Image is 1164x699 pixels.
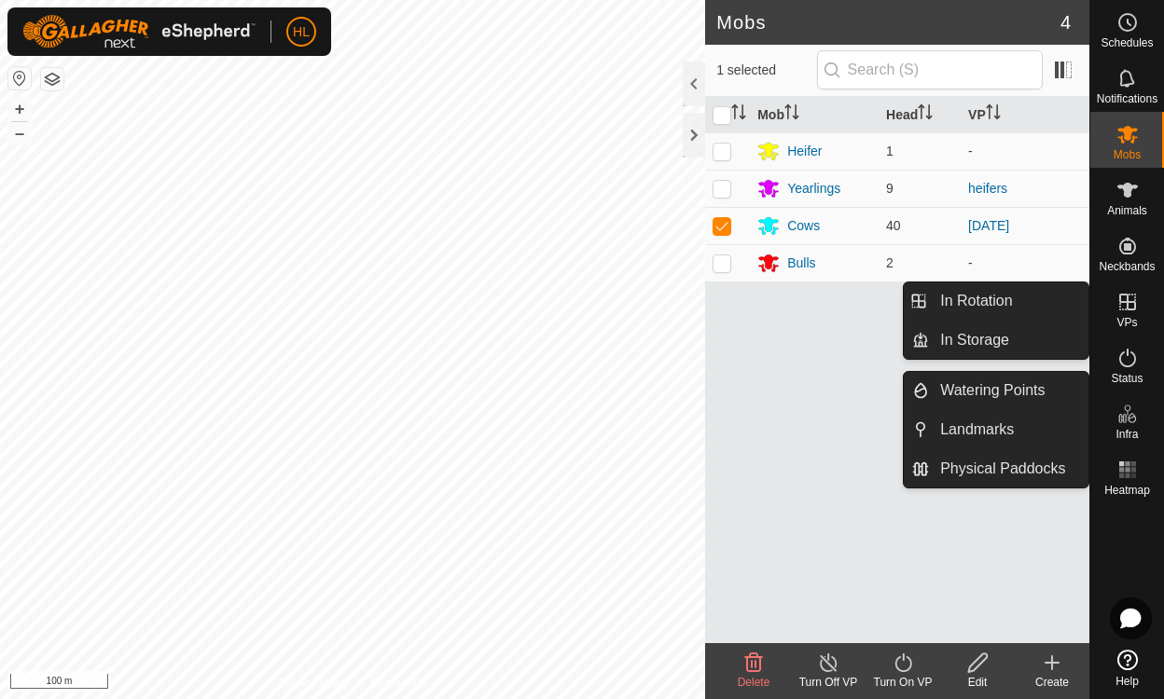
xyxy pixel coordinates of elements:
span: 1 selected [716,61,816,80]
span: In Storage [940,329,1009,351]
input: Search (S) [817,50,1043,89]
div: Edit [940,674,1015,691]
span: Mobs [1114,149,1141,160]
a: Physical Paddocks [929,450,1088,487]
li: Landmarks [904,411,1088,448]
button: Map Layers [41,68,63,90]
td: - [961,132,1089,170]
p-sorticon: Activate to sort [918,107,933,122]
span: Landmarks [940,418,1014,441]
div: Yearlings [787,179,840,199]
p-sorticon: Activate to sort [986,107,1001,122]
td: - [961,244,1089,281]
span: Notifications [1097,93,1157,104]
div: Bulls [787,254,815,273]
span: VPs [1116,317,1137,328]
span: Help [1115,676,1139,687]
a: [DATE] [968,218,1009,233]
span: Watering Points [940,379,1045,402]
a: Privacy Policy [279,675,349,692]
button: – [8,122,31,144]
a: Watering Points [929,372,1088,409]
p-sorticon: Activate to sort [784,107,799,122]
span: 2 [886,255,894,270]
button: Reset Map [8,67,31,89]
th: Mob [750,97,879,133]
li: In Rotation [904,282,1088,320]
a: Contact Us [371,675,426,692]
h2: Mobs [716,11,1060,34]
img: Gallagher Logo [22,15,256,48]
span: Status [1111,373,1143,384]
span: HL [293,22,310,42]
a: heifers [968,181,1007,196]
li: Watering Points [904,372,1088,409]
p-sorticon: Activate to sort [731,107,746,122]
span: Physical Paddocks [940,458,1065,480]
th: VP [961,97,1089,133]
a: Landmarks [929,411,1088,448]
span: 1 [886,144,894,158]
div: Turn On VP [866,674,940,691]
span: Delete [738,676,770,689]
span: Infra [1115,429,1138,440]
li: Physical Paddocks [904,450,1088,487]
div: Create [1015,674,1089,691]
div: Heifer [787,142,822,161]
th: Head [879,97,961,133]
button: + [8,98,31,120]
div: Turn Off VP [791,674,866,691]
span: 4 [1060,8,1071,36]
span: Heatmap [1104,485,1150,496]
a: Help [1090,642,1164,694]
span: In Rotation [940,290,1012,312]
li: In Storage [904,322,1088,359]
span: Neckbands [1099,261,1155,272]
span: 9 [886,181,894,196]
div: Cows [787,216,820,236]
a: In Storage [929,322,1088,359]
span: Schedules [1101,37,1153,48]
span: Animals [1107,205,1147,216]
span: 40 [886,218,901,233]
a: In Rotation [929,282,1088,320]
